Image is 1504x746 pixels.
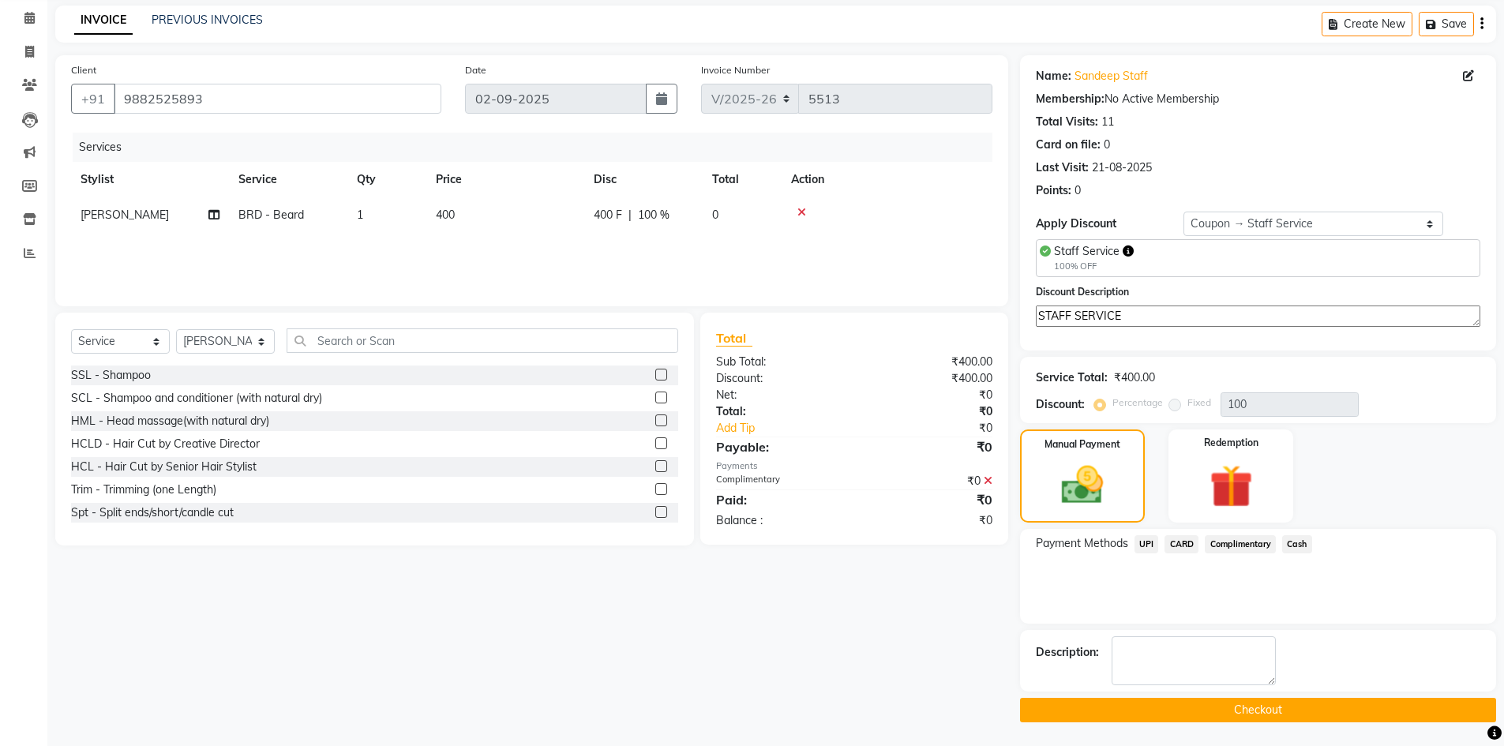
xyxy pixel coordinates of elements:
[1036,68,1071,84] div: Name:
[704,512,854,529] div: Balance :
[74,6,133,35] a: INVOICE
[238,208,304,222] span: BRD - Beard
[1036,159,1089,176] div: Last Visit:
[71,162,229,197] th: Stylist
[854,387,1004,403] div: ₹0
[1054,244,1120,258] span: Staff Service
[347,162,426,197] th: Qty
[1204,436,1258,450] label: Redemption
[704,403,854,420] div: Total:
[704,387,854,403] div: Net:
[71,84,115,114] button: +91
[1036,137,1101,153] div: Card on file:
[782,162,992,197] th: Action
[1135,535,1159,553] span: UPI
[73,133,1004,162] div: Services
[1282,535,1312,553] span: Cash
[81,208,169,222] span: [PERSON_NAME]
[854,437,1004,456] div: ₹0
[638,207,669,223] span: 100 %
[71,413,269,429] div: HML - Head massage(with natural dry)
[701,63,770,77] label: Invoice Number
[71,436,260,452] div: HCLD - Hair Cut by Creative Director
[71,504,234,521] div: Spt - Split ends/short/candle cut
[704,370,854,387] div: Discount:
[1036,535,1128,552] span: Payment Methods
[854,354,1004,370] div: ₹400.00
[854,512,1004,529] div: ₹0
[704,490,854,509] div: Paid:
[880,420,1004,437] div: ₹0
[1075,182,1081,199] div: 0
[357,208,363,222] span: 1
[71,63,96,77] label: Client
[114,84,441,114] input: Search by Name/Mobile/Email/Code
[1036,396,1085,413] div: Discount:
[1036,91,1105,107] div: Membership:
[854,370,1004,387] div: ₹400.00
[71,459,257,475] div: HCL - Hair Cut by Senior Hair Stylist
[152,13,263,27] a: PREVIOUS INVOICES
[426,162,584,197] th: Price
[1036,114,1098,130] div: Total Visits:
[71,390,322,407] div: SCL - Shampoo and conditioner (with natural dry)
[1205,535,1276,553] span: Complimentary
[1036,216,1184,232] div: Apply Discount
[1036,369,1108,386] div: Service Total:
[854,490,1004,509] div: ₹0
[1196,459,1266,513] img: _gift.svg
[1104,137,1110,153] div: 0
[1187,395,1211,410] label: Fixed
[465,63,486,77] label: Date
[628,207,632,223] span: |
[71,482,216,498] div: Trim - Trimming (one Length)
[584,162,703,197] th: Disc
[704,354,854,370] div: Sub Total:
[71,367,151,384] div: SSL - Shampoo
[704,420,879,437] a: Add Tip
[1322,12,1412,36] button: Create New
[594,207,622,223] span: 400 F
[287,328,678,353] input: Search or Scan
[1036,285,1129,299] label: Discount Description
[703,162,782,197] th: Total
[704,473,854,489] div: Complimentary
[854,473,1004,489] div: ₹0
[1101,114,1114,130] div: 11
[1114,369,1155,386] div: ₹400.00
[1045,437,1120,452] label: Manual Payment
[1048,461,1116,509] img: _cash.svg
[1036,644,1099,661] div: Description:
[1092,159,1152,176] div: 21-08-2025
[1075,68,1148,84] a: Sandeep Staff
[436,208,455,222] span: 400
[704,437,854,456] div: Payable:
[1036,91,1480,107] div: No Active Membership
[1419,12,1474,36] button: Save
[712,208,718,222] span: 0
[1054,260,1134,273] div: 100% OFF
[1112,395,1163,410] label: Percentage
[229,162,347,197] th: Service
[716,330,752,347] span: Total
[854,403,1004,420] div: ₹0
[716,459,992,473] div: Payments
[1020,698,1496,722] button: Checkout
[1036,182,1071,199] div: Points:
[1165,535,1198,553] span: CARD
